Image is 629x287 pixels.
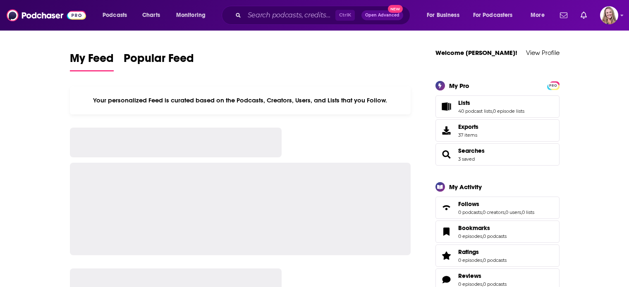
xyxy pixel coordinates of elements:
[458,200,534,208] a: Follows
[421,9,470,22] button: open menu
[438,101,455,112] a: Lists
[492,108,493,114] span: ,
[522,209,534,215] a: 0 lists
[458,248,507,256] a: Ratings
[438,226,455,237] a: Bookmarks
[435,143,560,166] span: Searches
[388,5,403,13] span: New
[438,149,455,160] a: Searches
[435,119,560,142] a: Exports
[438,202,455,213] a: Follows
[230,6,418,25] div: Search podcasts, credits, & more...
[97,9,138,22] button: open menu
[458,108,492,114] a: 40 podcast lists
[458,257,482,263] a: 0 episodes
[600,6,618,24] button: Show profile menu
[458,99,470,107] span: Lists
[458,272,481,280] span: Reviews
[483,233,507,239] a: 0 podcasts
[531,9,545,21] span: More
[458,147,485,154] a: Searches
[458,233,482,239] a: 0 episodes
[137,9,165,22] a: Charts
[435,95,560,118] span: Lists
[449,82,469,90] div: My Pro
[473,9,513,21] span: For Podcasters
[103,9,127,21] span: Podcasts
[458,209,482,215] a: 0 podcasts
[70,51,114,70] span: My Feed
[482,257,483,263] span: ,
[435,221,560,243] span: Bookmarks
[124,51,194,70] span: Popular Feed
[438,250,455,261] a: Ratings
[525,9,555,22] button: open menu
[482,233,483,239] span: ,
[124,51,194,71] a: Popular Feed
[458,272,507,280] a: Reviews
[458,123,478,130] span: Exports
[468,9,525,22] button: open menu
[458,200,479,208] span: Follows
[458,224,507,232] a: Bookmarks
[435,49,517,57] a: Welcome [PERSON_NAME]!
[435,244,560,267] span: Ratings
[427,9,459,21] span: For Business
[557,8,571,22] a: Show notifications dropdown
[438,274,455,285] a: Reviews
[458,248,479,256] span: Ratings
[361,10,403,20] button: Open AdvancedNew
[435,197,560,219] span: Follows
[244,9,335,22] input: Search podcasts, credits, & more...
[170,9,216,22] button: open menu
[600,6,618,24] img: User Profile
[526,49,560,57] a: View Profile
[482,281,483,287] span: ,
[458,132,478,138] span: 37 items
[483,257,507,263] a: 0 podcasts
[449,183,482,191] div: My Activity
[7,7,86,23] img: Podchaser - Follow, Share and Rate Podcasts
[458,99,524,107] a: Lists
[600,6,618,24] span: Logged in as KirstinPitchPR
[482,209,483,215] span: ,
[365,13,399,17] span: Open Advanced
[335,10,355,21] span: Ctrl K
[548,82,558,88] a: PRO
[483,281,507,287] a: 0 podcasts
[505,209,521,215] a: 0 users
[176,9,206,21] span: Monitoring
[493,108,524,114] a: 0 episode lists
[142,9,160,21] span: Charts
[548,83,558,89] span: PRO
[70,86,411,114] div: Your personalized Feed is curated based on the Podcasts, Creators, Users, and Lists that you Follow.
[458,224,490,232] span: Bookmarks
[70,51,114,71] a: My Feed
[521,209,522,215] span: ,
[577,8,590,22] a: Show notifications dropdown
[483,209,505,215] a: 0 creators
[458,281,482,287] a: 0 episodes
[458,156,475,162] a: 3 saved
[438,125,455,136] span: Exports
